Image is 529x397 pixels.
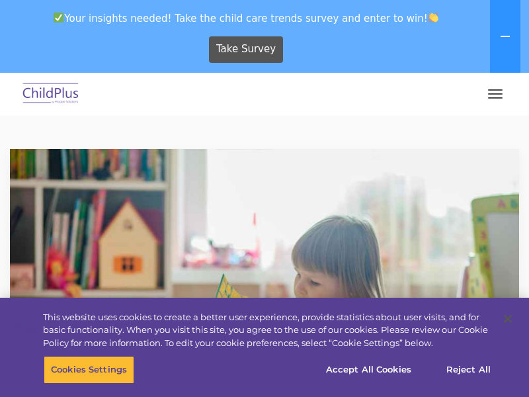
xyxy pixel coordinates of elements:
[493,304,522,333] button: Close
[54,13,63,22] img: ✅
[319,356,419,384] button: Accept All Cookies
[44,356,134,384] button: Cookies Settings
[428,13,438,22] img: 👏
[20,79,82,110] img: ChildPlus by Procare Solutions
[427,356,510,384] button: Reject All
[5,5,487,31] span: Your insights needed! Take the child care trends survey and enter to win!
[43,311,492,350] div: This website uses cookies to create a better user experience, provide statistics about user visit...
[209,36,284,63] a: Take Survey
[216,38,276,61] span: Take Survey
